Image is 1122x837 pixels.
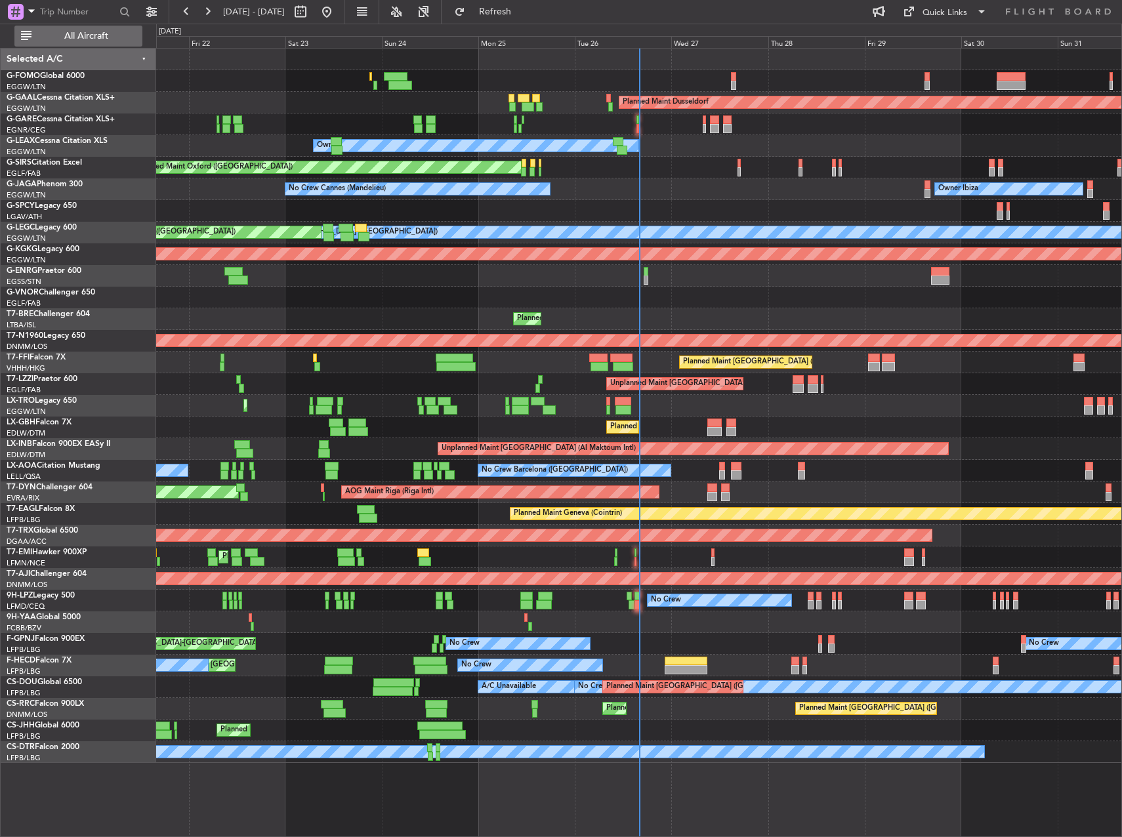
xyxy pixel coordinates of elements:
span: G-ENRG [7,267,37,275]
a: T7-EAGLFalcon 8X [7,505,75,513]
a: DNMM/LOS [7,342,47,352]
a: LX-AOACitation Mustang [7,462,100,470]
div: AOG Maint Riga (Riga Intl) [345,482,434,502]
a: CS-RRCFalcon 900LX [7,700,84,708]
a: LX-INBFalcon 900EX EASy II [7,440,110,448]
div: Planned Maint Dusseldorf [623,92,709,112]
a: CS-DTRFalcon 2000 [7,743,79,751]
a: EGGW/LTN [7,255,46,265]
span: T7-N1960 [7,332,43,340]
a: LX-GBHFalcon 7X [7,418,72,426]
a: DGAA/ACC [7,537,47,546]
a: F-GPNJFalcon 900EX [7,635,85,643]
a: F-HECDFalcon 7X [7,657,72,664]
a: EVRA/RIX [7,493,39,503]
div: Planned Maint Nice ([GEOGRAPHIC_DATA]) [610,417,757,437]
a: T7-TRXGlobal 6500 [7,527,78,535]
div: Thu 28 [768,36,865,48]
div: Sat 30 [961,36,1058,48]
a: EGGW/LTN [7,147,46,157]
a: G-GARECessna Citation XLS+ [7,115,115,123]
a: VHHH/HKG [7,363,45,373]
a: T7-BREChallenger 604 [7,310,90,318]
a: T7-LZZIPraetor 600 [7,375,77,383]
span: CS-JHH [7,722,35,729]
span: CS-DOU [7,678,37,686]
a: G-SIRSCitation Excel [7,159,82,167]
a: LFMN/NCE [7,558,45,568]
span: T7-BRE [7,310,33,318]
span: LX-TRO [7,397,35,405]
div: Tue 26 [575,36,671,48]
a: EGGW/LTN [7,407,46,417]
div: No Crew Barcelona ([GEOGRAPHIC_DATA]) [482,460,628,480]
a: LGAV/ATH [7,212,42,222]
a: LFPB/LBG [7,645,41,655]
span: G-LEGC [7,224,35,232]
button: All Aircraft [14,26,142,47]
div: No Crew [1029,634,1059,653]
div: Wed 27 [671,36,768,48]
a: EGGW/LTN [7,234,46,243]
a: 9H-LPZLegacy 500 [7,592,75,600]
a: T7-AJIChallenger 604 [7,570,87,578]
span: G-FOMO [7,72,40,80]
div: Unplanned Maint Oxford ([GEOGRAPHIC_DATA]) [128,157,293,177]
a: EDLW/DTM [7,428,45,438]
span: T7-EAGL [7,505,39,513]
a: G-GAALCessna Citation XLS+ [7,94,115,102]
div: No Crew [461,655,491,675]
a: LFPB/LBG [7,666,41,676]
div: No Crew [651,590,681,610]
div: Planned Maint [GEOGRAPHIC_DATA] ([GEOGRAPHIC_DATA]) [799,699,1006,718]
span: 9H-YAA [7,613,36,621]
span: T7-DYN [7,483,36,491]
span: T7-AJI [7,570,30,578]
span: [DATE] - [DATE] [223,6,285,18]
span: G-KGKG [7,245,37,253]
a: 9H-YAAGlobal 5000 [7,613,81,621]
a: EGGW/LTN [7,104,46,113]
a: LFPB/LBG [7,731,41,741]
a: LFPB/LBG [7,688,41,698]
div: Planned Maint [GEOGRAPHIC_DATA] ([GEOGRAPHIC_DATA]) [606,677,813,697]
div: Planned Maint Chester [222,547,298,567]
span: G-SIRS [7,159,31,167]
a: LFMD/CEQ [7,602,45,611]
a: EGLF/FAB [7,298,41,308]
div: Planned Maint Geneva (Cointrin) [514,504,622,523]
span: T7-EMI [7,548,32,556]
span: 9H-LPZ [7,592,33,600]
a: EGGW/LTN [7,82,46,92]
a: EGNR/CEG [7,125,46,135]
span: T7-FFI [7,354,30,361]
div: Sun 24 [382,36,478,48]
a: G-SPCYLegacy 650 [7,202,77,210]
div: Fri 29 [865,36,961,48]
div: A/C Unavailable [482,677,536,697]
input: Trip Number [40,2,115,22]
a: EGGW/LTN [7,190,46,200]
span: G-GAAL [7,94,37,102]
button: Refresh [448,1,527,22]
span: G-GARE [7,115,37,123]
a: CS-DOUGlobal 6500 [7,678,82,686]
a: FCBB/BZV [7,623,41,633]
span: CS-RRC [7,700,35,708]
a: DNMM/LOS [7,580,47,590]
a: LFPB/LBG [7,753,41,763]
div: Owner Ibiza [938,179,978,199]
a: CS-JHHGlobal 6000 [7,722,79,729]
span: CS-DTR [7,743,35,751]
span: LX-AOA [7,462,37,470]
a: T7-N1960Legacy 650 [7,332,85,340]
a: T7-DYNChallenger 604 [7,483,93,491]
div: Planned Maint Warsaw ([GEOGRAPHIC_DATA]) [517,309,675,329]
a: G-ENRGPraetor 600 [7,267,81,275]
a: EGLF/FAB [7,385,41,395]
span: F-GPNJ [7,635,35,643]
div: Sat 23 [285,36,382,48]
a: EGSS/STN [7,277,41,287]
span: G-LEAX [7,137,35,145]
a: G-FOMOGlobal 6000 [7,72,85,80]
